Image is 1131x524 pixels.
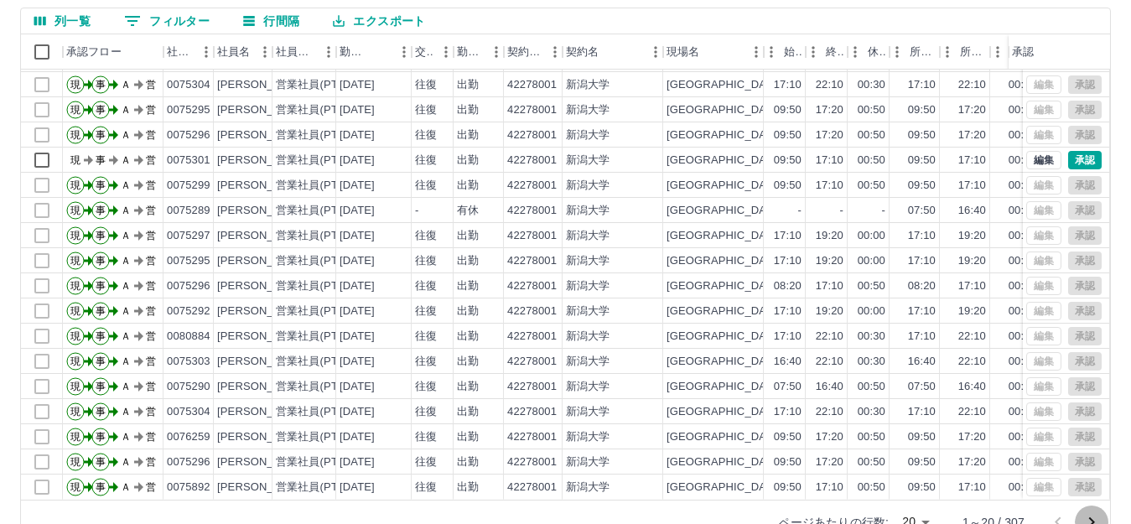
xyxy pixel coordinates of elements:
div: 00:00 [1009,304,1036,319]
div: 22:10 [958,354,986,370]
div: 42278001 [507,178,557,194]
div: 社員区分 [272,34,336,70]
button: ソート [368,40,392,64]
text: 営 [146,104,156,116]
div: [GEOGRAPHIC_DATA] [667,153,782,169]
text: 現 [70,154,80,166]
div: [GEOGRAPHIC_DATA] [667,253,782,269]
div: 0075301 [167,153,210,169]
div: 16:40 [908,354,936,370]
div: 契約名 [563,34,663,70]
div: [PERSON_NAME] [217,354,309,370]
div: 営業社員(PT契約) [276,354,364,370]
div: 営業社員(PT契約) [276,228,364,244]
div: 16:40 [816,379,843,395]
div: 所定終業 [940,34,990,70]
div: [PERSON_NAME] [217,304,309,319]
div: 09:50 [908,127,936,143]
div: 16:40 [774,354,802,370]
div: 17:10 [908,253,936,269]
text: 営 [146,205,156,216]
div: 勤務区分 [457,34,484,70]
text: 事 [96,230,106,241]
div: [DATE] [340,278,375,294]
text: 現 [70,230,80,241]
text: 現 [70,104,80,116]
div: 営業社員(PT契約) [276,304,364,319]
div: 社員番号 [163,34,214,70]
div: 所定終業 [960,34,987,70]
div: [DATE] [340,379,375,395]
div: 交通費 [412,34,454,70]
div: [DATE] [340,203,375,219]
div: [GEOGRAPHIC_DATA] [667,203,782,219]
text: 営 [146,179,156,191]
div: [DATE] [340,178,375,194]
div: 22:10 [958,77,986,93]
div: [PERSON_NAME] [217,203,309,219]
div: [PERSON_NAME] [217,404,309,420]
div: 17:10 [774,253,802,269]
div: [PERSON_NAME] [217,77,309,93]
div: 往復 [415,379,437,395]
div: 出勤 [457,102,479,118]
div: [DATE] [340,102,375,118]
div: 出勤 [457,178,479,194]
div: 新潟大学 [566,228,610,244]
div: 07:50 [908,379,936,395]
div: 出勤 [457,354,479,370]
div: 往復 [415,153,437,169]
div: 19:20 [958,304,986,319]
div: 営業社員(PT契約) [276,278,364,294]
text: 事 [96,104,106,116]
text: 営 [146,79,156,91]
div: 所定開始 [910,34,936,70]
div: 営業社員(PT契約) [276,203,364,219]
div: 22:10 [816,329,843,345]
div: [GEOGRAPHIC_DATA] [667,178,782,194]
div: [DATE] [340,228,375,244]
div: 00:30 [858,354,885,370]
div: 42278001 [507,77,557,93]
div: 17:10 [908,77,936,93]
div: 0075303 [167,354,210,370]
div: 0075304 [167,77,210,93]
div: [GEOGRAPHIC_DATA] [667,329,782,345]
button: メニュー [484,39,509,65]
div: 00:50 [1009,127,1036,143]
div: 00:50 [1009,102,1036,118]
div: 営業社員(PT契約) [276,178,364,194]
div: 42278001 [507,153,557,169]
div: 17:10 [958,278,986,294]
div: 17:10 [908,329,936,345]
text: 事 [96,330,106,342]
div: 新潟大学 [566,329,610,345]
div: 出勤 [457,304,479,319]
div: 出勤 [457,379,479,395]
div: 有休 [457,203,479,219]
div: 00:50 [858,178,885,194]
div: 00:50 [1009,203,1036,219]
div: 42278001 [507,253,557,269]
div: 往復 [415,278,437,294]
text: 営 [146,355,156,367]
div: 09:50 [908,153,936,169]
div: 休憩 [848,34,890,70]
text: Ａ [121,355,131,367]
text: 営 [146,280,156,292]
div: 始業 [784,34,802,70]
div: [DATE] [340,304,375,319]
div: 勤務日 [340,34,368,70]
text: Ａ [121,205,131,216]
div: 承認フロー [63,34,163,70]
div: 17:20 [816,102,843,118]
button: メニュー [744,39,769,65]
button: 編集 [1026,151,1061,169]
div: [GEOGRAPHIC_DATA] [667,102,782,118]
button: フィルター表示 [111,8,223,34]
text: 事 [96,305,106,317]
div: 新潟大学 [566,203,610,219]
button: エクスポート [319,8,438,34]
div: 承認フロー [66,34,122,70]
div: 09:50 [774,102,802,118]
